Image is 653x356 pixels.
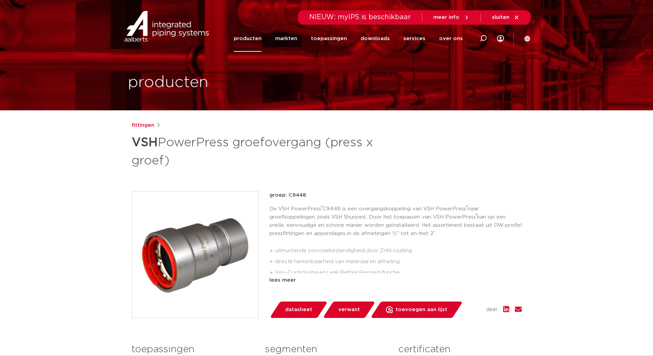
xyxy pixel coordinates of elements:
sup: ® [466,205,468,209]
h1: producten [128,72,208,94]
sup: ® [476,213,477,217]
nav: Menu [234,25,463,52]
strong: VSH [132,136,158,149]
span: verwant [338,304,360,315]
a: verwant [323,302,375,318]
a: meer info [433,14,470,21]
a: sluiten [492,14,520,21]
a: services [403,25,425,52]
li: directe herkenbaarheid van materiaal en afmeting [275,256,522,267]
h1: PowerPress groefovergang (press x groef) [132,132,389,169]
p: groep: C9448 [269,191,522,199]
a: fittingen [132,121,154,130]
span: toevoegen aan lijst [396,304,447,315]
sup: ® [321,205,323,209]
a: markten [275,25,297,52]
a: producten [234,25,262,52]
div: lees meer [269,276,522,284]
span: meer info [433,15,459,20]
a: over ons [439,25,463,52]
span: sluiten [492,15,509,20]
img: Product Image for VSH PowerPress groefovergang (press x groef) [132,192,258,318]
a: datasheet [269,302,328,318]
span: NIEUW: myIPS is beschikbaar [309,14,411,21]
a: downloads [361,25,390,52]
span: datasheet [285,304,312,315]
li: uitmuntende corrosiebestendigheid door ZnNi coating [275,245,522,256]
p: De VSH PowerPress C9448 is een overgangskoppeling van VSH PowerPress naar groefkoppelingen zoals ... [269,205,522,238]
a: toepassingen [311,25,347,52]
span: deel: [486,306,498,314]
li: Visu-Control-ring en Leak Before Pressed-functie [275,267,522,278]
